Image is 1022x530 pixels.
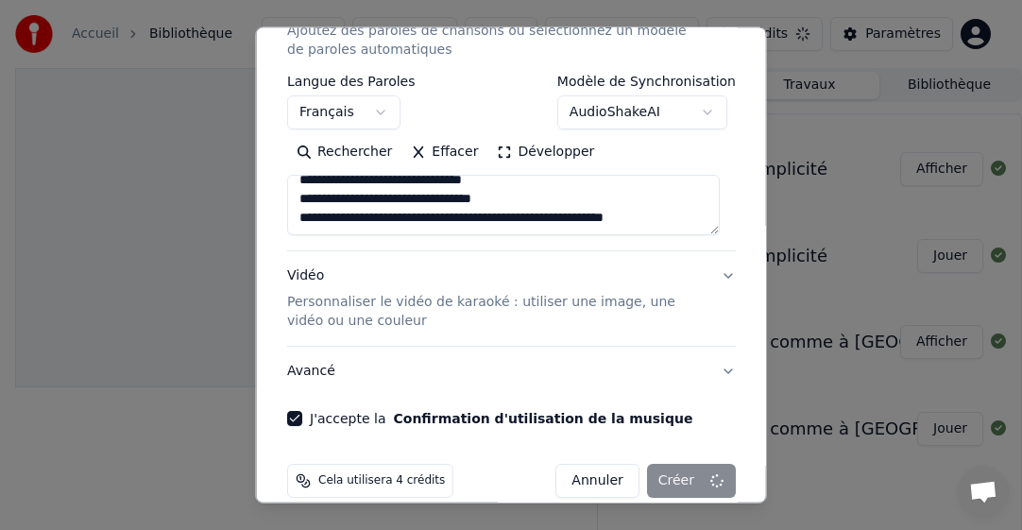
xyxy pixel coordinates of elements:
button: VidéoPersonnaliser le vidéo de karaoké : utiliser une image, une vidéo ou une couleur [287,251,736,346]
button: Effacer [401,137,487,167]
button: Avancé [287,347,736,396]
label: Langue des Paroles [287,75,416,88]
span: Cela utilisera 4 crédits [318,473,445,488]
p: Personnaliser le vidéo de karaoké : utiliser une image, une vidéo ou une couleur [287,293,706,331]
button: Annuler [555,464,639,498]
button: J'accepte la [393,412,692,425]
button: Rechercher [287,137,401,167]
label: Modèle de Synchronisation [556,75,735,88]
div: ParolesAjoutez des paroles de chansons ou sélectionnez un modèle de paroles automatiques [287,75,736,250]
div: Vidéo [287,266,706,331]
button: Développer [487,137,604,167]
p: Ajoutez des paroles de chansons ou sélectionnez un modèle de paroles automatiques [287,22,706,60]
label: J'accepte la [310,412,692,425]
